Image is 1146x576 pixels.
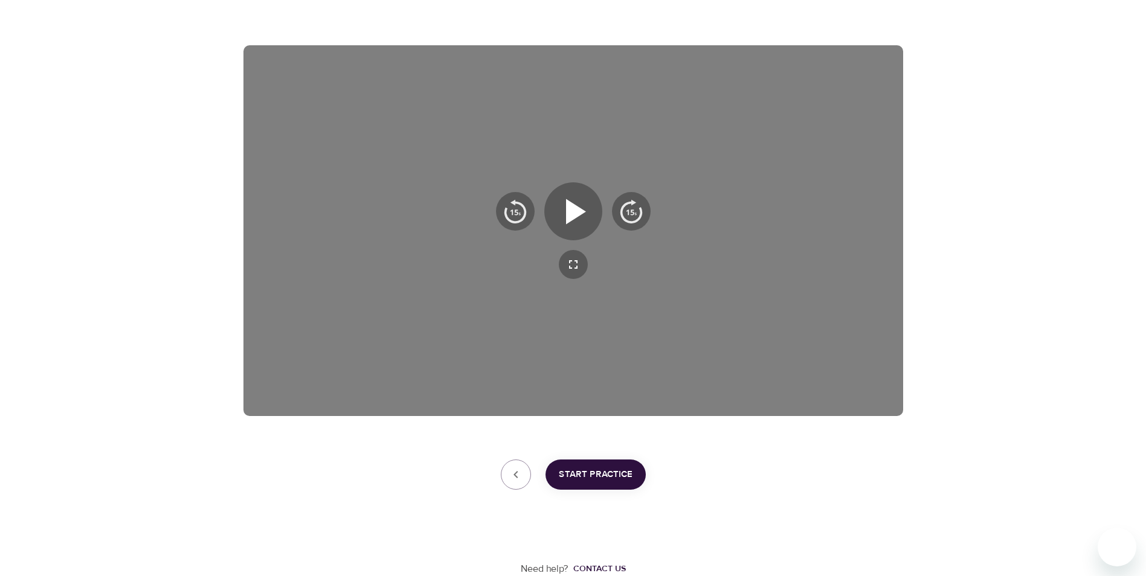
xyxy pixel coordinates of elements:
img: 15s_prev.svg [503,199,527,223]
img: 15s_next.svg [619,199,643,223]
a: Contact us [568,563,626,575]
div: Contact us [573,563,626,575]
iframe: Button to launch messaging window [1098,528,1136,566]
button: Start Practice [546,459,646,490]
span: Start Practice [559,467,633,482]
p: Need help? [521,562,568,576]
